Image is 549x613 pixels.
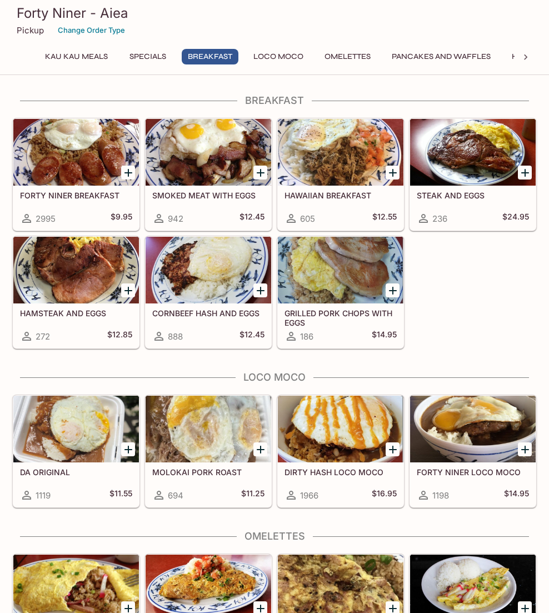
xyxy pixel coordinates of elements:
h5: GRILLED PORK CHOPS WITH EGGS [285,308,397,327]
h5: DA ORIGINAL [20,467,132,477]
a: HAMSTEAK AND EGGS272$12.85 [13,236,139,348]
span: 2995 [36,213,56,224]
h5: MOLOKAI PORK ROAST [152,467,264,477]
h5: $16.95 [372,489,397,502]
button: Loco Moco [247,49,310,64]
div: FORTY NINER LOCO MOCO [410,396,536,462]
h4: Loco Moco [12,371,537,383]
h5: $12.85 [107,330,132,343]
h5: $12.45 [239,330,264,343]
button: Add DA ORIGINAL [121,442,135,456]
h5: $12.45 [239,212,264,225]
div: HAWAIIAN BREAKFAST [278,119,403,186]
div: CORNBEEF HASH AND EGGS [146,237,271,303]
h5: CORNBEEF HASH AND EGGS [152,308,264,318]
a: FORTY NINER LOCO MOCO1198$14.95 [410,395,536,507]
a: DA ORIGINAL1119$11.55 [13,395,139,507]
button: Add CORNBEEF HASH AND EGGS [253,283,267,297]
a: DIRTY HASH LOCO MOCO1966$16.95 [277,395,404,507]
div: GRILLED PORK CHOPS WITH EGGS [278,237,403,303]
div: DA ORIGINAL [13,396,139,462]
button: Omelettes [318,49,377,64]
h4: Breakfast [12,94,537,107]
button: Breakfast [182,49,238,64]
h5: STEAK AND EGGS [417,191,529,200]
span: 694 [168,490,183,501]
div: HAMSTEAK AND EGGS [13,237,139,303]
button: Add SMOKED MEAT WITH EGGS [253,166,267,180]
h5: $11.55 [109,489,132,502]
div: STEAK AND EGGS [410,119,536,186]
button: Add FORTY NINER LOCO MOCO [518,442,532,456]
h5: FORTY NINER LOCO MOCO [417,467,529,477]
a: GRILLED PORK CHOPS WITH EGGS186$14.95 [277,236,404,348]
span: 236 [432,213,447,224]
h5: $11.25 [241,489,264,502]
h5: $14.95 [372,330,397,343]
div: MOLOKAI PORK ROAST [146,396,271,462]
span: 1119 [36,490,51,501]
h5: $14.95 [504,489,529,502]
a: SMOKED MEAT WITH EGGS942$12.45 [145,118,272,231]
h4: Omelettes [12,530,537,542]
button: Pancakes and Waffles [386,49,497,64]
button: Add HAMSTEAK AND EGGS [121,283,135,297]
h5: $24.95 [502,212,529,225]
div: DIRTY HASH LOCO MOCO [278,396,403,462]
h5: HAMSTEAK AND EGGS [20,308,132,318]
button: Change Order Type [53,22,130,39]
span: 888 [168,331,183,342]
button: Specials [123,49,173,64]
h5: SMOKED MEAT WITH EGGS [152,191,264,200]
button: Add FORTY NINER BREAKFAST [121,166,135,180]
button: Add DIRTY HASH LOCO MOCO [386,442,400,456]
h5: HAWAIIAN BREAKFAST [285,191,397,200]
button: Add STEAK AND EGGS [518,166,532,180]
span: 186 [300,331,313,342]
a: HAWAIIAN BREAKFAST605$12.55 [277,118,404,231]
h5: FORTY NINER BREAKFAST [20,191,132,200]
button: Add HAWAIIAN BREAKFAST [386,166,400,180]
h3: Forty Niner - Aiea [17,4,532,22]
div: FORTY NINER BREAKFAST [13,119,139,186]
span: 605 [300,213,315,224]
h5: DIRTY HASH LOCO MOCO [285,467,397,477]
button: Add GRILLED PORK CHOPS WITH EGGS [386,283,400,297]
div: SMOKED MEAT WITH EGGS [146,119,271,186]
span: 272 [36,331,50,342]
a: CORNBEEF HASH AND EGGS888$12.45 [145,236,272,348]
h5: $12.55 [372,212,397,225]
button: Add MOLOKAI PORK ROAST [253,442,267,456]
p: Pickup [17,25,44,36]
a: STEAK AND EGGS236$24.95 [410,118,536,231]
span: 1198 [432,490,449,501]
span: 1966 [300,490,318,501]
span: 942 [168,213,183,224]
a: FORTY NINER BREAKFAST2995$9.95 [13,118,139,231]
a: MOLOKAI PORK ROAST694$11.25 [145,395,272,507]
button: Kau Kau Meals [39,49,114,64]
h5: $9.95 [111,212,132,225]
